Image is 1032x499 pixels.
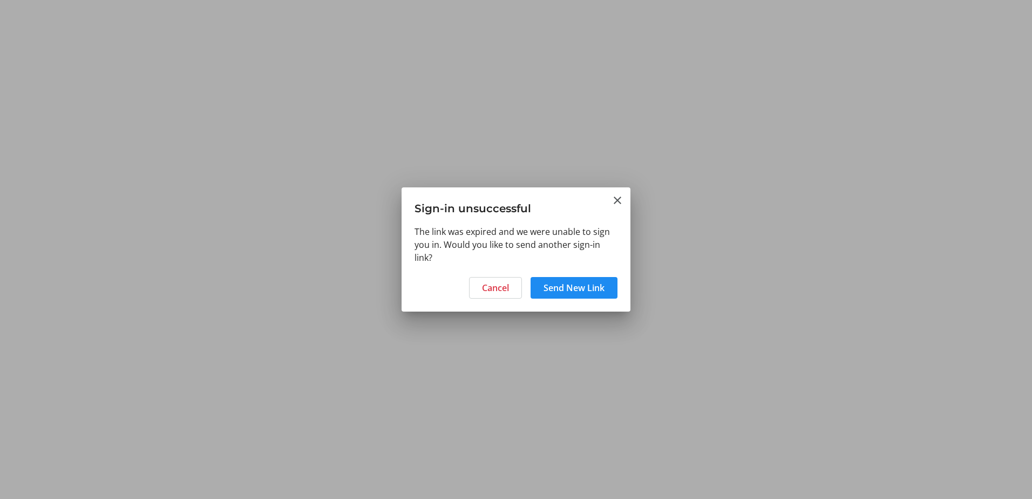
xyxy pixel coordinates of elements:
[402,225,630,271] div: The link was expired and we were unable to sign you in. Would you like to send another sign-in link?
[482,281,509,294] span: Cancel
[544,281,605,294] span: Send New Link
[611,194,624,207] button: Close
[402,187,630,225] h3: Sign-in unsuccessful
[531,277,617,299] button: Send New Link
[469,277,522,299] button: Cancel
